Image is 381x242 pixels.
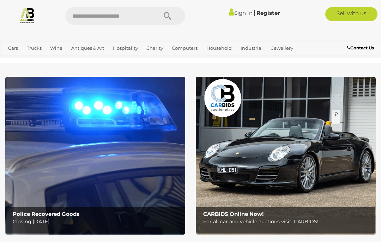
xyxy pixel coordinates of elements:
[254,9,255,17] span: |
[19,7,36,24] img: Allbids.com.au
[24,42,44,54] a: Trucks
[28,54,48,66] a: Sports
[5,77,185,235] a: Police Recovered Goods Police Recovered Goods Closing [DATE]
[5,77,185,235] img: Police Recovered Goods
[204,42,235,54] a: Household
[347,45,374,50] b: Contact Us
[47,42,65,54] a: Wine
[203,217,372,226] p: For all car and vehicle auctions visit: CARBIDS!
[5,42,21,54] a: Cars
[110,42,141,54] a: Hospitality
[196,77,376,235] a: CARBIDS Online Now! CARBIDS Online Now! For all car and vehicle auctions visit: CARBIDS!
[13,211,79,217] b: Police Recovered Goods
[325,7,378,21] a: Sell with us
[150,7,185,25] button: Search
[268,42,296,54] a: Jewellery
[144,42,166,54] a: Charity
[169,42,200,54] a: Computers
[50,54,106,66] a: [GEOGRAPHIC_DATA]
[256,10,280,16] a: Register
[229,10,253,16] a: Sign In
[347,44,376,52] a: Contact Us
[203,211,264,217] b: CARBIDS Online Now!
[68,42,107,54] a: Antiques & Art
[196,77,376,235] img: CARBIDS Online Now!
[238,42,266,54] a: Industrial
[5,54,24,66] a: Office
[13,217,181,226] p: Closing [DATE]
